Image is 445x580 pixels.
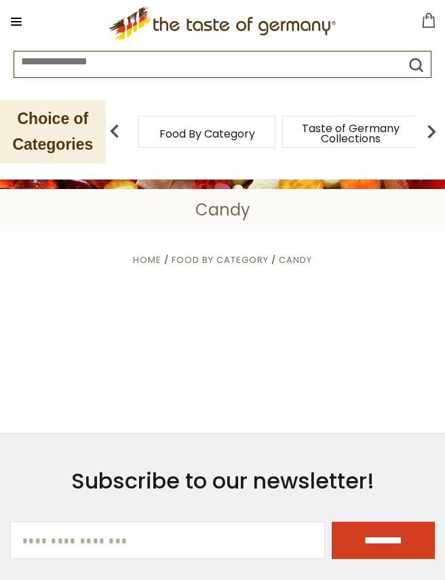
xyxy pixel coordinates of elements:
a: Candy [279,253,312,266]
a: Taste of Germany Collections [296,123,405,144]
img: previous arrow [101,118,128,145]
img: next arrow [418,118,445,145]
a: Home [133,253,161,266]
a: Food By Category [159,129,255,139]
h3: Subscribe to our newsletter! [10,468,435,495]
a: Food By Category [172,253,269,266]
